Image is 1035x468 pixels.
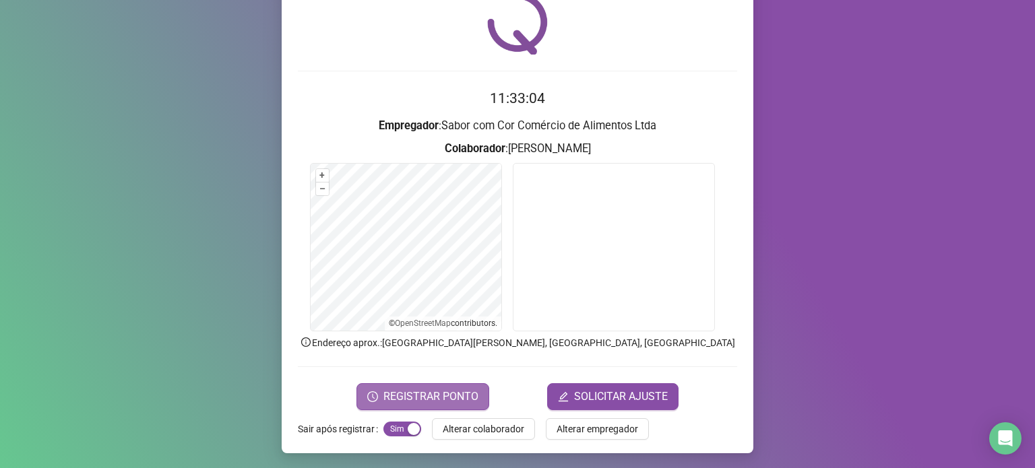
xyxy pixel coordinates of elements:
span: Alterar colaborador [443,422,524,436]
strong: Empregador [379,119,439,132]
button: + [316,169,329,182]
span: Alterar empregador [557,422,638,436]
span: SOLICITAR AJUSTE [574,389,668,405]
span: info-circle [300,336,312,348]
strong: Colaborador [445,142,505,155]
button: editSOLICITAR AJUSTE [547,383,679,410]
a: OpenStreetMap [395,319,451,328]
li: © contributors. [389,319,497,328]
div: Open Intercom Messenger [989,422,1022,455]
button: Alterar colaborador [432,418,535,440]
button: REGISTRAR PONTO [356,383,489,410]
h3: : [PERSON_NAME] [298,140,737,158]
span: clock-circle [367,391,378,402]
button: Alterar empregador [546,418,649,440]
label: Sair após registrar [298,418,383,440]
span: edit [558,391,569,402]
p: Endereço aprox. : [GEOGRAPHIC_DATA][PERSON_NAME], [GEOGRAPHIC_DATA], [GEOGRAPHIC_DATA] [298,335,737,350]
h3: : Sabor com Cor Comércio de Alimentos Ltda [298,117,737,135]
span: REGISTRAR PONTO [383,389,478,405]
time: 11:33:04 [490,90,545,106]
button: – [316,182,329,195]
